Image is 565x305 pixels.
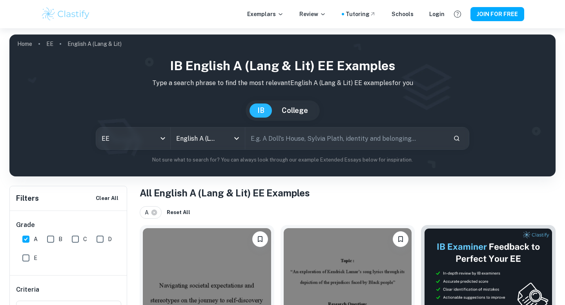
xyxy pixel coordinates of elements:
h6: Criteria [16,285,39,294]
a: Tutoring [346,10,376,18]
div: EE [96,127,170,149]
button: IB [250,103,272,118]
h6: Grade [16,220,121,230]
a: EE [46,38,53,49]
a: Login [429,10,445,18]
button: College [274,103,316,118]
a: Home [17,38,32,49]
input: E.g. A Doll's House, Sylvia Plath, identity and belonging... [245,127,447,149]
button: Reset All [165,207,192,218]
span: E [34,254,37,262]
p: Review [299,10,326,18]
span: A [145,208,152,217]
p: English A (Lang & Lit) [67,40,122,48]
button: Please log in to bookmark exemplars [252,231,268,247]
button: Help and Feedback [451,7,464,21]
h1: IB English A (Lang & Lit) EE examples [16,56,549,75]
p: Type a search phrase to find the most relevant English A (Lang & Lit) EE examples for you [16,78,549,88]
span: B [58,235,62,243]
button: Clear All [94,192,120,204]
h1: All English A (Lang & Lit) EE Examples [140,186,556,200]
button: Search [450,132,463,145]
button: JOIN FOR FREE [470,7,524,21]
button: Open [231,133,242,144]
a: Schools [392,10,414,18]
p: Not sure what to search for? You can always look through our example Extended Essays below for in... [16,156,549,164]
p: Exemplars [247,10,284,18]
button: Please log in to bookmark exemplars [393,231,408,247]
img: profile cover [9,34,556,176]
span: D [108,235,112,243]
h6: Filters [16,193,39,204]
span: C [83,235,87,243]
img: Clastify logo [41,6,91,22]
span: A [34,235,38,243]
div: A [140,206,162,219]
